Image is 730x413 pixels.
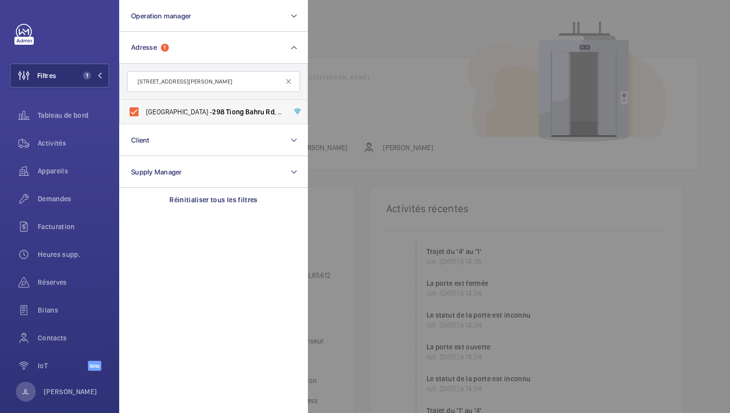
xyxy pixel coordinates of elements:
[38,110,109,120] span: Tableau de bord
[38,305,109,315] span: Bilans
[38,333,109,343] span: Contacts
[88,361,101,371] span: Beta
[10,64,109,87] button: Filtres1
[38,361,88,371] span: IoT
[83,72,91,80] span: 1
[22,387,29,397] p: JL
[38,249,109,259] span: Heures supp.
[38,277,109,287] span: Réserves
[38,166,109,176] span: Appareils
[44,387,97,397] p: [PERSON_NAME]
[37,71,56,81] span: Filtres
[38,194,109,204] span: Demandes
[38,138,109,148] span: Activités
[38,222,109,232] span: Facturation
